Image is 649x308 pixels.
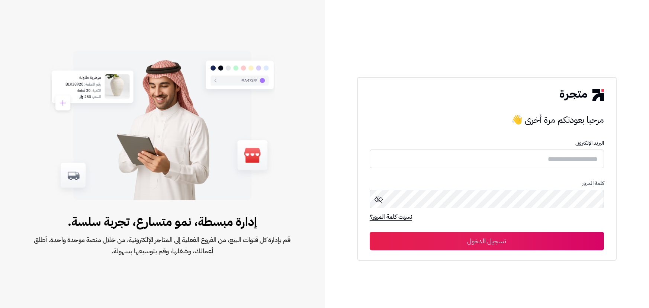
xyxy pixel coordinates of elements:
a: نسيت كلمة المرور؟ [370,212,412,223]
p: البريد الإلكترونى [370,140,604,146]
img: logo-2.png [560,89,604,101]
h3: مرحبا بعودتكم مرة أخرى 👋 [370,112,604,127]
span: قم بإدارة كل قنوات البيع، من الفروع الفعلية إلى المتاجر الإلكترونية، من خلال منصة موحدة واحدة. أط... [24,234,301,257]
p: كلمة المرور [370,180,604,186]
span: إدارة مبسطة، نمو متسارع، تجربة سلسة. [24,213,301,231]
button: تسجيل الدخول [370,232,604,250]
